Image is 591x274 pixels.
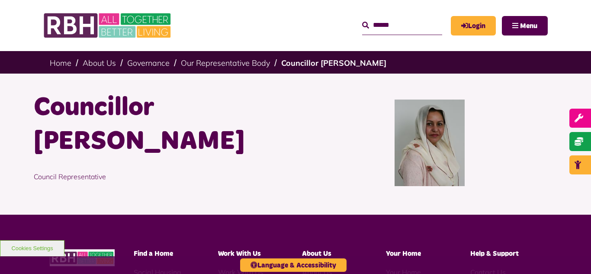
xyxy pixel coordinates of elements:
a: Governance [127,58,170,68]
span: Help & Support [470,250,519,257]
span: Menu [520,23,537,29]
span: About Us [302,250,331,257]
a: MyRBH [451,16,496,35]
p: Council Representative [34,158,289,195]
a: About Us [83,58,116,68]
span: Find a Home [134,250,173,257]
img: RBH [43,9,173,42]
img: RBH [50,249,115,266]
span: Work With Us [218,250,261,257]
a: Councillor [PERSON_NAME] [281,58,386,68]
h1: Councillor [PERSON_NAME] [34,91,289,158]
button: Language & Accessibility [240,258,347,272]
iframe: Netcall Web Assistant for live chat [552,235,591,274]
a: Home [50,58,71,68]
img: Cllr Zaheer [395,100,464,186]
span: Your Home [386,250,421,257]
a: Our Representative Body [181,58,270,68]
button: Navigation [502,16,548,35]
